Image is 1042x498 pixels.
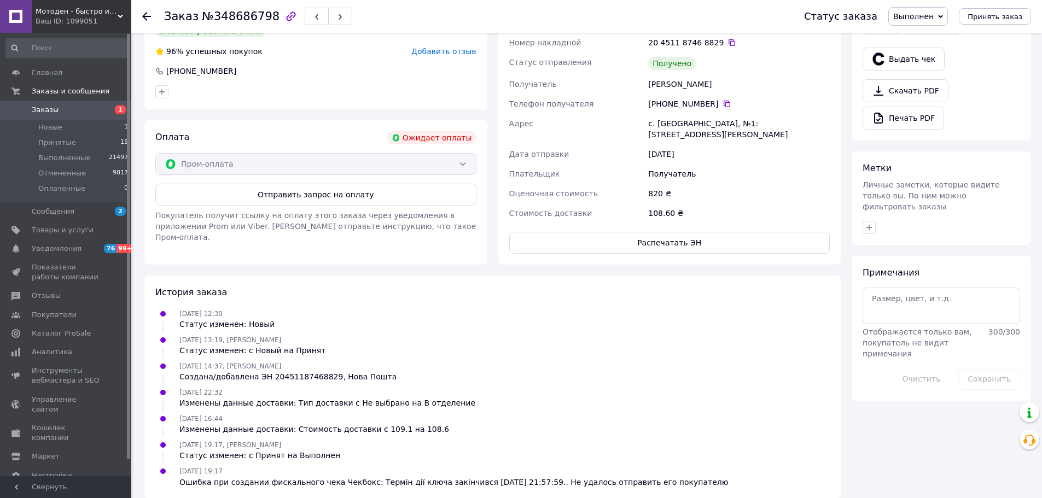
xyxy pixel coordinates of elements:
div: 108.60 ₴ [646,203,832,223]
span: [DATE] 19:17 [179,467,223,475]
a: Скачать PDF [863,79,948,102]
span: Кошелек компании [32,423,101,443]
span: Отзывы [32,291,61,301]
span: Дата отправки [509,150,569,159]
span: Покупатель получит ссылку на оплату этого заказа через уведомления в приложении Prom или Viber. [... [155,211,476,242]
span: Уведомления [32,244,82,254]
span: 300 / 300 [988,327,1020,336]
span: 1 [115,105,126,114]
span: Главная [32,68,62,78]
span: [DATE] 14:37, [PERSON_NAME] [179,362,281,370]
span: Статус отправления [509,58,592,67]
span: Товары и услуги [32,225,94,235]
div: [DATE] [646,144,832,164]
span: Оценочная стоимость [509,189,598,198]
span: Адрес [509,119,533,128]
span: Получатель [509,80,557,89]
span: 96% [166,47,183,56]
span: 15 [120,138,128,148]
span: Каталог ProSale [32,329,91,338]
span: Сообщения [32,207,74,216]
span: Маркет [32,452,60,461]
span: Телефон получателя [509,99,594,108]
div: Статус заказа [804,11,877,22]
span: Заказы и сообщения [32,86,109,96]
span: Инструменты вебмастера и SEO [32,366,101,385]
span: [DATE] 16:44 [179,415,223,423]
div: [PHONE_NUMBER] [648,98,830,109]
div: Создана/добавлена ЭН 20451187468829, Нова Пошта [179,371,397,382]
div: Ожидает оплаты [387,131,476,144]
span: Принять заказ [968,13,1022,21]
span: [DATE] 19:17, [PERSON_NAME] [179,441,281,449]
div: [PERSON_NAME] [646,74,832,94]
span: Мотоден - быстро и надёжно [36,7,118,16]
span: Принятые [38,138,76,148]
span: Управление сайтом [32,395,101,414]
button: Отправить запрос на оплату [155,184,476,206]
span: [DATE] 12:30 [179,310,223,318]
span: 9817 [113,168,128,178]
span: Выполнен [893,12,934,21]
span: Новые [38,122,62,132]
span: 0 [124,184,128,194]
span: Оплаченные [38,184,85,194]
div: Статус изменен: с Принят на Выполнен [179,450,340,461]
span: Заказ [164,10,199,23]
span: №348686798 [202,10,280,23]
span: Добавить отзыв [411,47,476,56]
span: 21497 [109,153,128,163]
div: Статус изменен: с Новый на Принят [179,345,325,356]
span: Покупатели [32,310,77,320]
span: Стоимость доставки [509,209,592,218]
span: Плательщик [509,169,560,178]
span: [DATE] 13:19, [PERSON_NAME] [179,336,281,344]
span: Примечания [863,267,919,278]
span: Оплата [155,132,189,142]
div: Изменены данные доставки: Тип доставки с Не выбрано на В отделение [179,397,475,408]
span: Личные заметки, которые видите только вы. По ним можно фильтровать заказы [863,180,1000,211]
div: успешных покупок [155,46,263,57]
span: Отмененные [38,168,86,178]
span: Метки [863,163,892,173]
span: [DATE] 22:32 [179,389,223,396]
a: Печать PDF [863,107,944,130]
div: с. [GEOGRAPHIC_DATA], №1: [STREET_ADDRESS][PERSON_NAME] [646,114,832,144]
span: Показатели работы компании [32,262,101,282]
span: 99+ [117,244,135,253]
span: Номер накладной [509,38,581,47]
div: Получатель [646,164,832,184]
input: Поиск [5,38,129,58]
button: Выдать чек [863,48,945,71]
button: Распечатать ЭН [509,232,830,254]
div: Ошибка при создании фискального чека Чекбокс: Термін дії ключа закінчився [DATE] 21:57:59.. Не уд... [179,477,729,488]
span: Аналитика [32,347,72,357]
div: 20 4511 8746 8829 [648,37,830,48]
div: Вернуться назад [142,11,151,22]
span: 76 [104,244,117,253]
span: Отображается только вам, покупатель не видит примечания [863,327,972,358]
button: Принять заказ [959,8,1031,25]
div: Ваш ID: 1099051 [36,16,131,26]
span: 2 [115,207,126,216]
span: История заказа [155,287,227,297]
span: 1 [124,122,128,132]
div: Изменены данные доставки: Стоимость доставки с 109.1 на 108.6 [179,424,449,435]
div: Получено [648,57,696,70]
span: Выполненные [38,153,91,163]
div: [PHONE_NUMBER] [165,66,237,77]
div: Статус изменен: Новый [179,319,275,330]
span: Настройки [32,471,72,481]
span: Заказы [32,105,59,115]
div: 820 ₴ [646,184,832,203]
